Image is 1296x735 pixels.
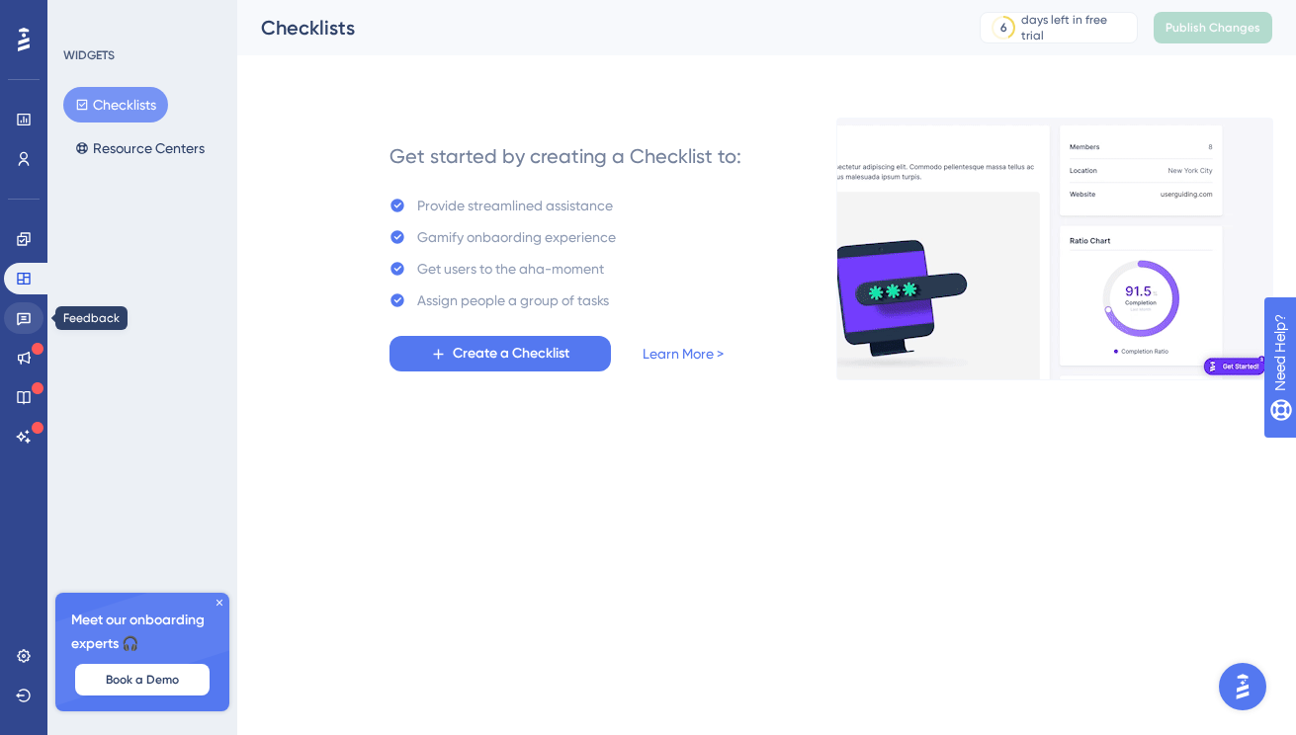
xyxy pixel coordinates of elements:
button: Publish Changes [1154,12,1272,43]
button: Create a Checklist [389,336,611,371]
div: Get started by creating a Checklist to: [389,142,741,170]
a: Learn More > [643,342,724,366]
div: Assign people a group of tasks [417,288,609,312]
span: Book a Demo [106,672,179,688]
span: Meet our onboarding experts 🎧 [71,609,214,656]
button: Resource Centers [63,130,216,166]
div: Gamify onbaording experience [417,225,616,249]
div: Get users to the aha-moment [417,257,604,281]
img: e28e67207451d1beac2d0b01ddd05b56.gif [836,118,1273,380]
span: Publish Changes [1166,20,1260,36]
button: Book a Demo [75,664,210,695]
div: Checklists [261,14,930,41]
span: Create a Checklist [453,342,569,366]
div: Provide streamlined assistance [417,194,613,217]
div: days left in free trial [1021,12,1131,43]
button: Checklists [63,87,168,122]
iframe: UserGuiding AI Assistant Launcher [1213,657,1272,716]
span: Need Help? [46,5,124,29]
div: 6 [1000,20,1007,36]
div: WIDGETS [63,47,115,63]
